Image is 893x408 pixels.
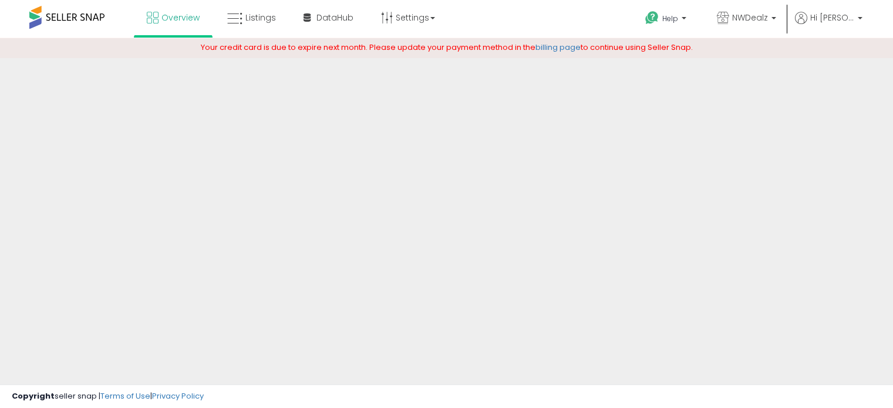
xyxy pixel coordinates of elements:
span: Listings [245,12,276,23]
i: Get Help [645,11,659,25]
a: Help [636,2,698,38]
div: seller snap | | [12,391,204,402]
a: Terms of Use [100,390,150,402]
span: NWDealz [732,12,768,23]
span: Help [662,14,678,23]
span: DataHub [316,12,353,23]
span: Hi [PERSON_NAME] [810,12,854,23]
strong: Copyright [12,390,55,402]
a: Hi [PERSON_NAME] [795,12,862,38]
span: Your credit card is due to expire next month. Please update your payment method in the to continu... [201,42,693,53]
a: billing page [535,42,581,53]
a: Privacy Policy [152,390,204,402]
span: Overview [161,12,200,23]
